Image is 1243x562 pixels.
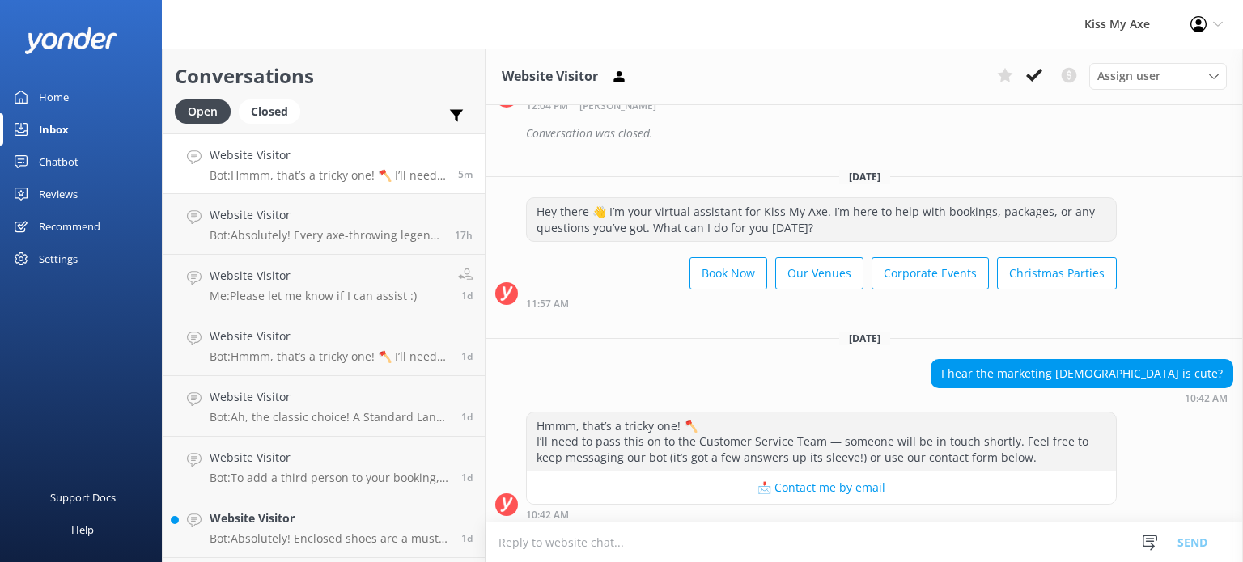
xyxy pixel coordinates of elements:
[210,388,449,406] h4: Website Visitor
[175,102,239,120] a: Open
[495,120,1233,147] div: 2025-09-16T02:04:29.089
[210,349,449,364] p: Bot: Hmmm, that’s a tricky one! 🪓 I’ll need to pass this on to the Customer Service Team — someon...
[210,168,446,183] p: Bot: Hmmm, that’s a tricky one! 🪓 I’ll need to pass this on to the Customer Service Team — someon...
[526,509,1117,520] div: Oct 08 2025 10:42am (UTC +11:00) Australia/Sydney
[163,194,485,255] a: Website VisitorBot:Absolutely! Every axe-throwing legend, including teens, needs to sign a safety...
[163,437,485,497] a: Website VisitorBot:To add a third person to your booking, you'll need to modify your reservation....
[210,206,443,224] h4: Website Visitor
[239,102,308,120] a: Closed
[689,257,767,289] button: Book Now
[579,101,656,112] span: [PERSON_NAME]
[210,471,449,485] p: Bot: To add a third person to your booking, you'll need to modify your reservation. You can do th...
[526,120,1233,147] div: Conversation was closed.
[931,360,1232,387] div: I hear the marketing [DEMOGRAPHIC_DATA] is cute?
[163,315,485,376] a: Website VisitorBot:Hmmm, that’s a tricky one! 🪓 I’ll need to pass this on to the Customer Service...
[71,513,94,546] div: Help
[526,299,569,309] strong: 11:57 AM
[39,81,69,113] div: Home
[461,410,473,424] span: Oct 06 2025 05:29pm (UTC +11:00) Australia/Sydney
[39,243,78,275] div: Settings
[210,267,417,285] h4: Website Visitor
[210,146,446,164] h4: Website Visitor
[455,228,473,242] span: Oct 07 2025 05:21pm (UTC +11:00) Australia/Sydney
[872,257,989,289] button: Corporate Events
[527,412,1116,471] div: Hmmm, that’s a tricky one! 🪓 I’ll need to pass this on to the Customer Service Team — someone wil...
[526,298,1117,309] div: Sep 18 2025 11:57am (UTC +11:00) Australia/Sydney
[839,332,890,345] span: [DATE]
[461,289,473,302] span: Oct 07 2025 10:16am (UTC +11:00) Australia/Sydney
[39,210,100,243] div: Recommend
[461,471,473,484] span: Oct 06 2025 03:34pm (UTC +11:00) Australia/Sydney
[39,113,69,146] div: Inbox
[458,167,473,181] span: Oct 08 2025 10:42am (UTC +11:00) Australia/Sydney
[1097,67,1160,85] span: Assign user
[210,449,449,467] h4: Website Visitor
[175,61,473,91] h2: Conversations
[1185,394,1228,404] strong: 10:42 AM
[461,349,473,363] span: Oct 07 2025 09:04am (UTC +11:00) Australia/Sydney
[50,481,116,513] div: Support Docs
[527,198,1116,241] div: Hey there 👋 I’m your virtual assistant for Kiss My Axe. I’m here to help with bookings, packages,...
[24,27,117,54] img: yonder-white-logo.png
[1089,63,1227,89] div: Assign User
[210,289,417,303] p: Me: Please let me know if I can assist :)
[997,257,1117,289] button: Christmas Parties
[210,228,443,243] p: Bot: Absolutely! Every axe-throwing legend, including teens, needs to sign a safety waiver before...
[210,410,449,425] p: Bot: Ah, the classic choice! A Standard Lane means you might be sharing the fun with other groups...
[175,99,231,124] div: Open
[210,509,449,527] h4: Website Visitor
[502,66,598,87] h3: Website Visitor
[163,133,485,194] a: Website VisitorBot:Hmmm, that’s a tricky one! 🪓 I’ll need to pass this on to the Customer Service...
[210,531,449,546] p: Bot: Absolutely! Enclosed shoes are a must for Glow Darts to keep those toes safe while you're ha...
[163,255,485,315] a: Website VisitorMe:Please let me know if I can assist :)1d
[931,392,1233,404] div: Oct 08 2025 10:42am (UTC +11:00) Australia/Sydney
[526,510,569,520] strong: 10:42 AM
[461,531,473,545] span: Oct 06 2025 03:34pm (UTC +11:00) Australia/Sydney
[210,327,449,345] h4: Website Visitor
[526,101,568,112] strong: 12:04 PM
[39,146,78,178] div: Chatbot
[839,170,890,184] span: [DATE]
[527,471,1116,504] button: 📩 Contact me by email
[526,99,709,112] div: Sep 16 2025 12:04pm (UTC +11:00) Australia/Sydney
[163,376,485,437] a: Website VisitorBot:Ah, the classic choice! A Standard Lane means you might be sharing the fun wit...
[39,178,78,210] div: Reviews
[775,257,863,289] button: Our Venues
[239,99,300,124] div: Closed
[163,497,485,558] a: Website VisitorBot:Absolutely! Enclosed shoes are a must for Glow Darts to keep those toes safe w...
